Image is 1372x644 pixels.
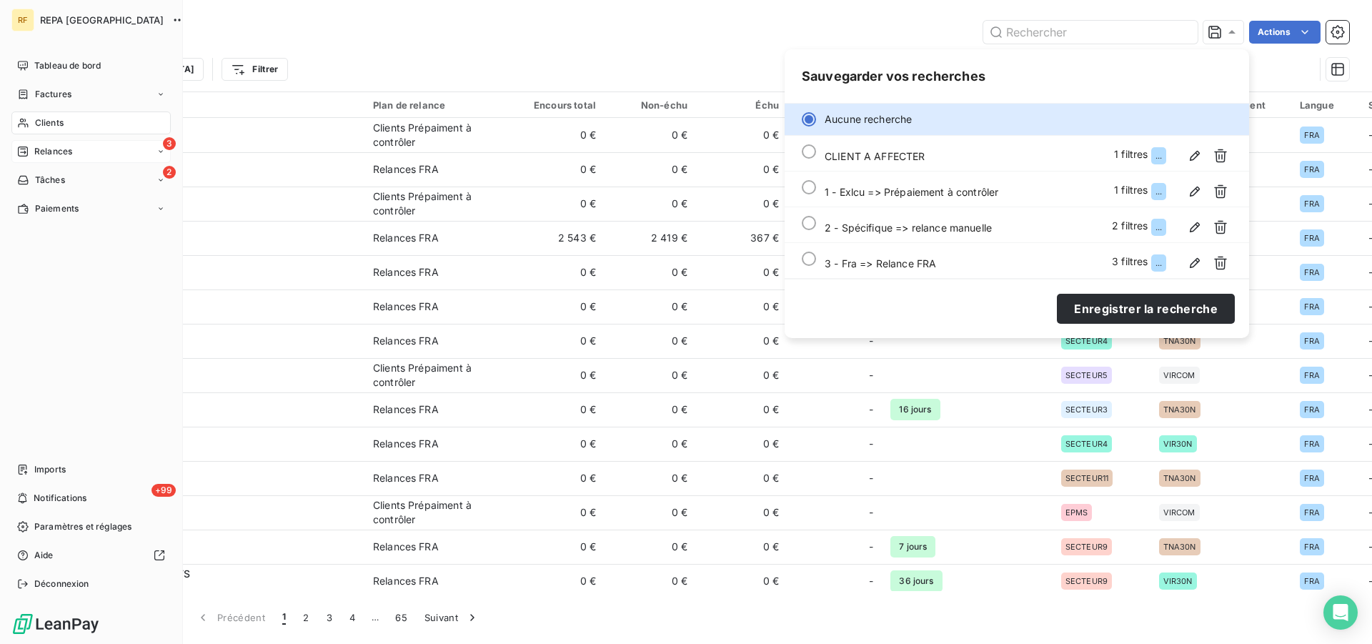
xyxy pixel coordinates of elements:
td: 0 € [513,564,605,598]
td: 0 € [513,495,605,530]
div: Relances FRA [373,265,439,279]
td: 0 € [605,495,696,530]
td: 0 € [513,530,605,564]
span: FRA [1304,302,1320,311]
span: - [869,505,873,520]
span: 05050 [99,135,356,149]
span: VIRCOM [1163,508,1195,517]
div: Encours total [522,99,596,111]
img: Logo LeanPay [11,613,100,635]
span: Factures [35,88,71,101]
td: 0 € [513,255,605,289]
button: Actions [1249,21,1321,44]
span: - [869,437,873,451]
div: 1 filtres [1114,183,1166,200]
span: Déconnexion [34,578,89,590]
button: 4 [341,603,364,633]
td: 0 € [696,255,787,289]
span: 59395 [99,410,356,424]
td: 0 € [513,324,605,358]
td: 0 € [696,118,787,152]
span: 2 [163,166,176,179]
input: Rechercher [983,21,1198,44]
span: VIR30N [1163,440,1193,448]
span: 1 [282,610,286,625]
span: FRA [1304,337,1320,345]
span: 33631 [99,307,356,321]
span: FRA [1304,234,1320,242]
span: 3 - Fra => Relance FRA [825,257,936,269]
td: 0 € [696,152,787,187]
span: CLIENT A AFFECTER [825,150,925,162]
td: 0 € [696,530,787,564]
div: RF [11,9,34,31]
div: Plan de relance [373,99,504,111]
span: ... [1155,259,1162,267]
td: 0 € [605,187,696,221]
td: 0 € [513,427,605,461]
span: SECTEUR4 [1065,440,1108,448]
span: SECTEUR11 [1065,474,1108,482]
span: - [869,334,873,348]
span: REPA [GEOGRAPHIC_DATA] [40,14,164,26]
span: 35077 [99,169,356,184]
span: TNA30N [1163,543,1196,551]
span: FRA [1304,268,1320,277]
a: Paramètres et réglages [11,515,171,538]
a: Tableau de bord [11,54,171,77]
span: 28351 [99,581,356,595]
td: 0 € [605,427,696,461]
span: 3 [163,137,176,150]
span: 7 jours [890,536,935,558]
span: Paiements [35,202,79,215]
div: Clients Prépaiment à contrôler [373,121,504,149]
td: 0 € [513,152,605,187]
td: 0 € [513,461,605,495]
span: FRA [1304,474,1320,482]
span: Sauvegarder vos recherches [785,49,1249,104]
div: Clients Prépaiment à contrôler [373,498,504,527]
span: Aide [34,549,54,562]
div: Clients Prépaiment à contrôler [373,361,504,390]
td: 0 € [696,392,787,427]
td: 0 € [605,255,696,289]
td: 0 € [696,495,787,530]
button: Précédent [187,603,274,633]
span: Clients [35,117,64,129]
td: 0 € [513,358,605,392]
td: 0 € [605,564,696,598]
span: 21063 [99,478,356,492]
button: 1 [274,603,294,633]
span: EPMS [1065,508,1088,517]
div: Relances FRA [373,162,439,177]
td: 0 € [605,289,696,324]
a: Factures [11,83,171,106]
button: 3 [318,603,341,633]
span: 11098 [99,341,356,355]
div: Relances FRA [373,334,439,348]
button: 65 [387,603,416,633]
span: TNA30N [1163,474,1196,482]
span: TNA30N [1163,405,1196,414]
td: 0 € [696,289,787,324]
div: 2 filtres [1112,219,1166,236]
span: - [869,402,873,417]
div: Relances FRA [373,471,439,485]
span: SECTEUR3 [1065,405,1108,414]
span: ... [1155,187,1162,196]
td: 0 € [696,358,787,392]
span: Imports [34,463,66,476]
button: 2 [294,603,317,633]
td: 0 € [605,358,696,392]
div: Relances FRA [373,437,439,451]
div: Relances FRA [373,402,439,417]
span: FRA [1304,371,1320,380]
span: TNA30N [1163,337,1196,345]
td: 0 € [513,187,605,221]
span: Relances [34,145,72,158]
div: Relances FRA [373,540,439,554]
div: Clients Prépaiment à contrôler [373,189,504,218]
td: 2 543 € [513,221,605,255]
li: Aucune recherche [785,104,1249,136]
div: Relances FRA [373,299,439,314]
